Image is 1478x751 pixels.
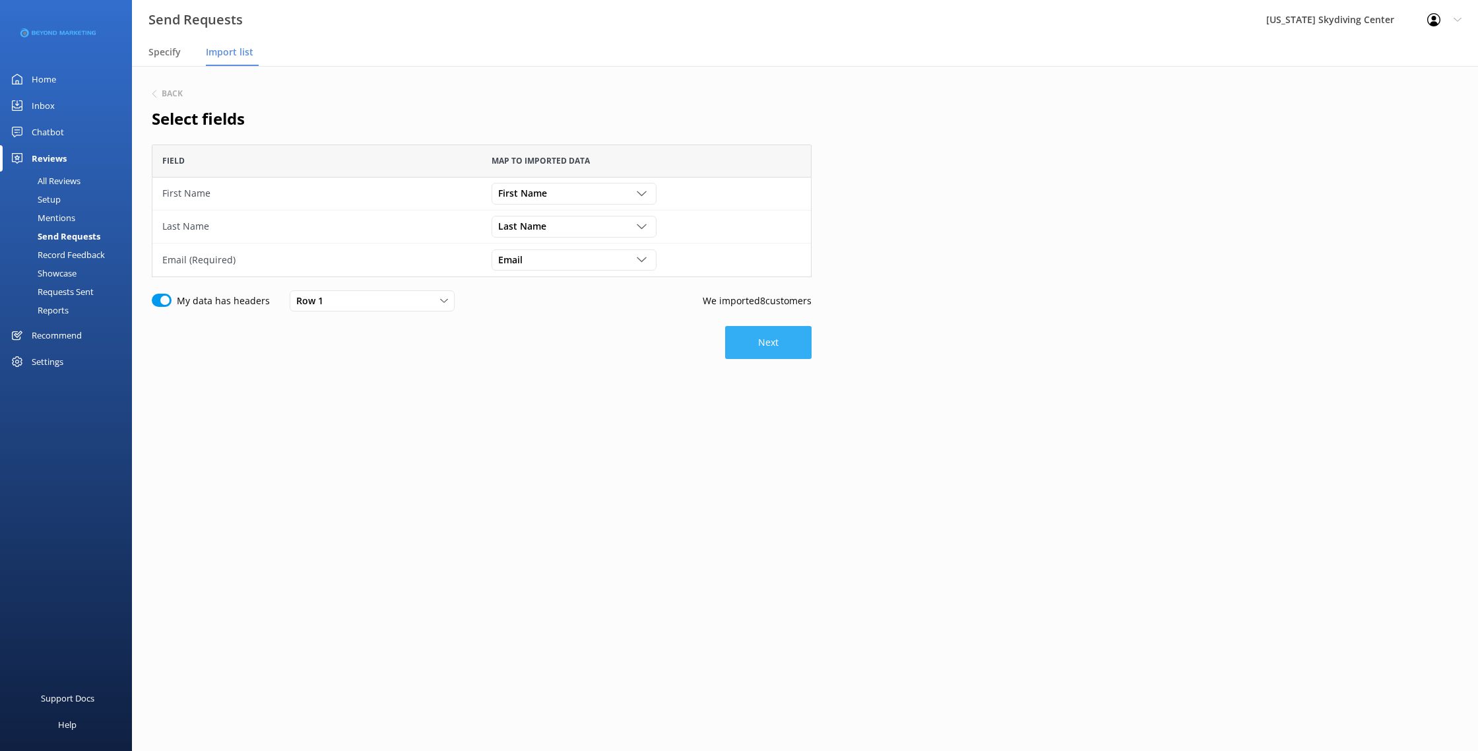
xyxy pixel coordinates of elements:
[8,190,61,209] div: Setup
[8,227,132,245] a: Send Requests
[8,282,132,301] a: Requests Sent
[162,186,472,201] div: First Name
[703,294,812,308] p: We imported 8 customers
[8,301,132,319] a: Reports
[162,219,472,234] div: Last Name
[8,264,132,282] a: Showcase
[177,294,270,308] label: My data has headers
[148,46,181,59] span: Specify
[32,66,56,92] div: Home
[162,90,183,98] h6: Back
[32,322,82,348] div: Recommend
[8,172,80,190] div: All Reviews
[8,172,132,190] a: All Reviews
[8,245,132,264] a: Record Feedback
[152,90,183,98] button: Back
[152,178,812,277] div: grid
[32,145,67,172] div: Reviews
[8,227,100,245] div: Send Requests
[32,92,55,119] div: Inbox
[41,685,94,711] div: Support Docs
[58,711,77,738] div: Help
[8,190,132,209] a: Setup
[32,348,63,375] div: Settings
[206,46,253,59] span: Import list
[8,209,75,227] div: Mentions
[8,301,69,319] div: Reports
[8,209,132,227] a: Mentions
[162,253,472,267] div: Email (Required)
[296,294,331,308] span: Row 1
[492,154,590,167] span: Map to imported data
[8,282,94,301] div: Requests Sent
[498,219,554,234] span: Last Name
[498,186,555,201] span: First Name
[152,106,812,131] h2: Select fields
[498,253,530,267] span: Email
[148,9,243,30] h3: Send Requests
[8,264,77,282] div: Showcase
[162,154,185,167] span: Field
[725,326,812,359] button: Next
[8,245,105,264] div: Record Feedback
[32,119,64,145] div: Chatbot
[20,22,96,44] img: 3-1676954853.png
